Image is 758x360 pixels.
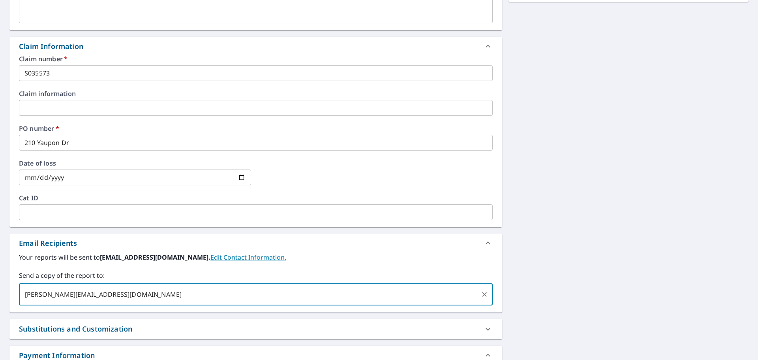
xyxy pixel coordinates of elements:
label: Your reports will be sent to [19,253,493,262]
div: Substitutions and Customization [9,319,502,339]
div: Claim Information [19,41,83,52]
label: Claim information [19,90,493,97]
div: Email Recipients [9,234,502,253]
label: Send a copy of the report to: [19,271,493,280]
button: Clear [479,289,490,300]
label: PO number [19,125,493,132]
div: Email Recipients [19,238,77,249]
label: Date of loss [19,160,251,166]
b: [EMAIL_ADDRESS][DOMAIN_NAME]. [100,253,210,262]
div: Substitutions and Customization [19,324,132,334]
a: EditContactInfo [210,253,286,262]
div: Claim Information [9,37,502,56]
label: Cat ID [19,195,493,201]
label: Claim number [19,56,493,62]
